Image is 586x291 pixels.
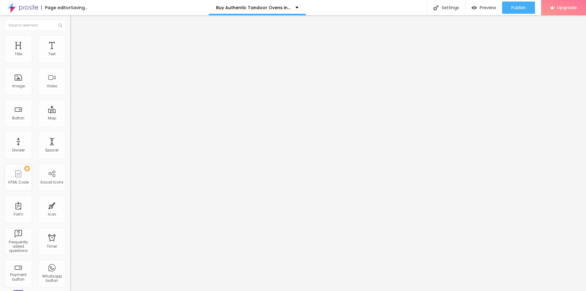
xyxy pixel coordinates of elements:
div: Button [12,116,24,120]
div: Icon [48,212,56,216]
div: Whatsapp button [40,274,64,283]
img: view-1.svg [472,5,477,10]
button: Preview [465,2,502,14]
img: Icone [433,5,439,10]
img: Icone [59,24,62,27]
div: Social Icons [40,180,63,184]
div: Divider [12,148,25,152]
div: Text [48,52,56,56]
div: HTML Code [8,180,29,184]
div: Payment button [6,273,30,282]
span: Publish [511,5,526,10]
span: Preview [480,5,496,10]
div: Page editor [41,5,71,10]
div: Video [47,84,57,88]
div: Form [14,212,23,216]
iframe: Editor [70,15,586,291]
div: Spacer [45,148,59,152]
input: Search element [5,20,66,31]
div: Image [12,84,25,88]
button: Publish [502,2,535,14]
div: Timer [47,244,57,249]
span: Upgrade [557,5,577,10]
div: Saving... [71,5,88,10]
p: Buy Authentic Tandoor Ovens in the [GEOGRAPHIC_DATA] [216,5,291,10]
div: Map [48,116,56,120]
div: Title [15,52,22,56]
div: Frequently asked questions [6,240,30,253]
